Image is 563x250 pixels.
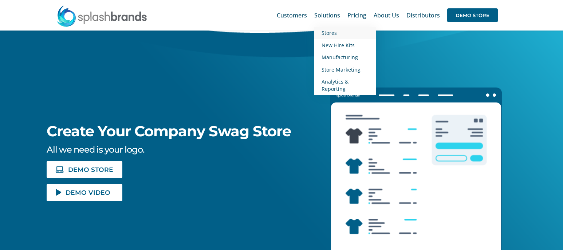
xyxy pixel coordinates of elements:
span: DEMO STORE [447,8,498,22]
a: New Hire Kits [314,39,376,52]
span: Distributors [406,12,440,18]
span: Manufacturing [322,54,358,61]
img: SplashBrands.com Logo [56,5,147,27]
span: Stores [322,29,337,36]
span: Pricing [347,12,366,18]
span: New Hire Kits [322,42,355,49]
a: Store Marketing [314,64,376,76]
nav: Main Menu Sticky [277,4,498,27]
a: DEMO STORE [447,4,498,27]
span: DEMO VIDEO [66,189,110,195]
span: Analytics & Reporting [322,78,349,92]
span: All we need is your logo. [47,144,144,155]
span: Create Your Company Swag Store [47,122,291,140]
span: Store Marketing [322,66,361,73]
a: DEMO STORE [47,161,122,178]
span: Customers [277,12,307,18]
a: Distributors [406,4,440,27]
a: Analytics & Reporting [314,76,376,95]
a: Manufacturing [314,51,376,64]
a: Stores [314,27,376,39]
span: DEMO STORE [68,166,113,173]
a: Customers [277,4,307,27]
a: Pricing [347,4,366,27]
span: Solutions [314,12,340,18]
span: About Us [374,12,399,18]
